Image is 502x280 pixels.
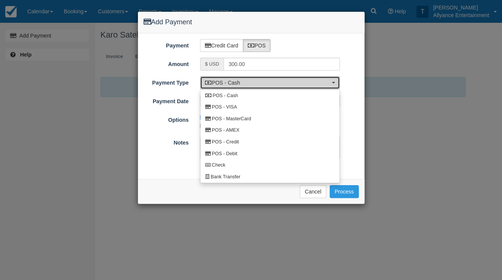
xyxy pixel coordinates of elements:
[212,116,251,123] span: POS - MasterCard
[138,113,195,124] label: Options
[138,136,195,147] label: Notes
[212,104,237,111] span: POS - VISA
[213,93,238,99] span: POS - Cash
[212,127,239,134] span: POS - AMEX
[205,79,330,87] span: POS - Cash
[212,162,225,169] span: Check
[138,95,195,105] label: Payment Date
[138,58,195,68] label: Amount
[144,17,359,27] h4: Add Payment
[330,185,359,198] button: Process
[211,174,240,181] span: Bank Transfer
[300,185,326,198] button: Cancel
[224,58,340,71] input: Valid amount required.
[138,76,195,87] label: Payment Type
[200,39,243,52] label: Credit Card
[212,139,239,146] span: POS - Credit
[243,39,271,52] label: POS
[205,61,219,67] small: $ USD
[200,76,340,89] button: POS - Cash
[212,151,237,157] span: POS - Debit
[138,39,195,50] label: Payment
